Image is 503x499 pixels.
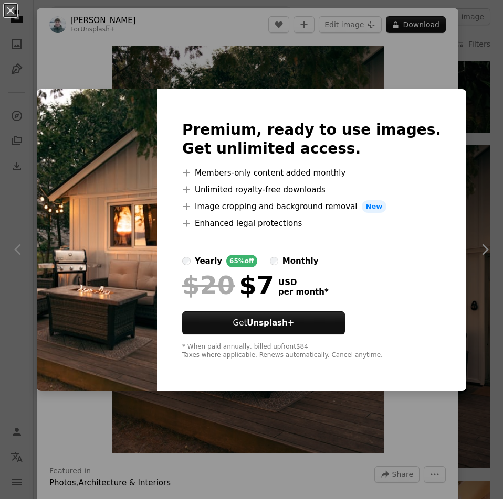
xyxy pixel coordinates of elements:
li: Members-only content added monthly [182,167,441,179]
li: Unlimited royalty-free downloads [182,183,441,196]
span: New [362,200,387,213]
span: per month * [278,287,329,297]
div: monthly [282,255,319,267]
strong: Unsplash+ [247,318,294,328]
li: Enhanced legal protections [182,217,441,230]
img: premium_photo-1686167991356-b60859d9a34f [37,89,157,391]
div: $7 [182,272,274,299]
span: USD [278,278,329,287]
div: yearly [195,255,222,267]
span: $20 [182,272,235,299]
button: GetUnsplash+ [182,311,345,334]
div: * When paid annually, billed upfront $84 Taxes where applicable. Renews automatically. Cancel any... [182,343,441,360]
h2: Premium, ready to use images. Get unlimited access. [182,121,441,158]
input: yearly65%off [182,257,191,265]
div: 65% off [226,255,257,267]
input: monthly [270,257,278,265]
li: Image cropping and background removal [182,200,441,213]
